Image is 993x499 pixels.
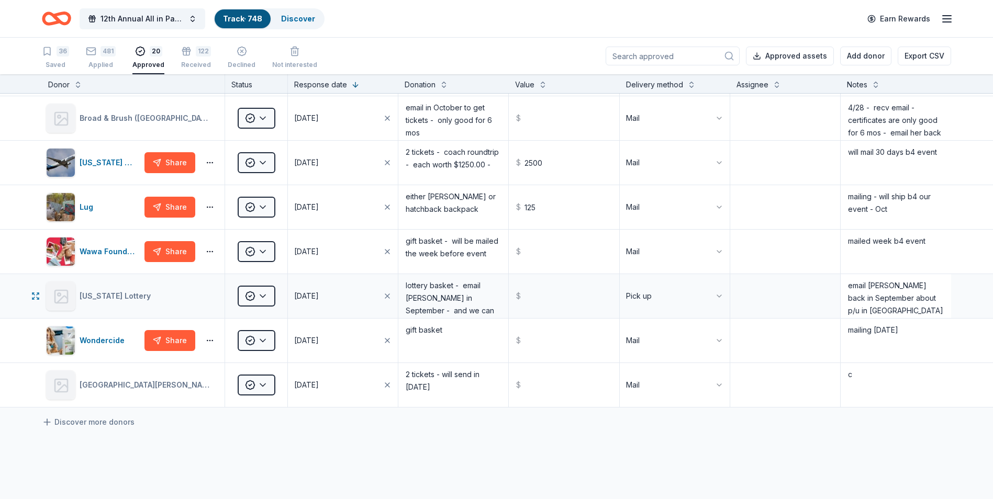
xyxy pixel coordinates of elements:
button: Add donor [840,47,891,65]
a: Earn Rewards [861,9,936,28]
img: Image for Alaska Airlines [47,149,75,177]
button: [DATE] [288,363,398,407]
div: Assignee [737,78,768,91]
div: Donor [48,78,70,91]
button: [DATE] [288,230,398,274]
div: Delivery method [626,78,683,91]
button: Image for Wawa FoundationWawa Foundation [46,237,140,266]
button: [DATE] [288,185,398,229]
div: Applied [86,61,116,69]
button: [DATE] [288,319,398,362]
textarea: 4/28 - recv email - certificates are only good for 6 mos - email her back in October to get donation [842,97,950,139]
div: Approved [132,61,164,69]
button: 122Received [181,42,211,74]
button: Image for LugLug [46,192,140,222]
a: Home [42,6,71,31]
button: Approved assets [746,47,834,65]
button: Export CSV [898,47,951,65]
button: 36Saved [42,42,69,74]
div: Response date [294,78,347,91]
button: 20Approved [132,42,164,74]
div: Saved [42,61,69,69]
div: [DATE] [294,201,319,213]
a: Discover [281,14,315,23]
button: Image for WondercideWondercide [46,326,140,355]
span: 12th Annual All in Paddle Raffle [101,13,184,25]
textarea: email in October to get tickets - only good for 6 mos [399,97,507,139]
textarea: gift basket - will be mailed the week before event [399,231,507,273]
div: [DATE] [294,290,319,302]
div: [DATE] [294,334,319,347]
button: Not interested [272,42,317,74]
textarea: email [PERSON_NAME] back in September about p/u in [GEOGRAPHIC_DATA] [DATE] - emailed [PERSON_NAM... [842,275,950,317]
div: 20 [150,46,162,56]
div: [GEOGRAPHIC_DATA][PERSON_NAME] ([GEOGRAPHIC_DATA]) [80,379,216,391]
div: Broad & Brush ([GEOGRAPHIC_DATA]) [80,112,216,124]
div: Declined [228,61,255,69]
div: Wondercide [80,334,129,347]
textarea: c [842,364,950,406]
div: [US_STATE] Airlines [80,156,140,169]
a: Discover more donors [42,416,135,428]
img: Image for Wondercide [47,326,75,355]
button: Share [144,152,195,173]
div: 481 [101,46,116,56]
div: 36 [57,46,69,56]
textarea: mailed week b4 event [842,231,950,273]
div: Lug [80,201,97,213]
button: Image for Alaska Airlines[US_STATE] Airlines [46,148,140,177]
div: [DATE] [294,379,319,391]
div: 122 [196,41,211,51]
img: Image for Lug [47,193,75,221]
textarea: 2 tickets - coach roundtrip - each worth $1250.00 - [399,142,507,184]
textarea: 2 tickets - will send in [DATE] [399,364,507,406]
textarea: mailing [DATE] [842,320,950,361]
button: 481Applied [86,42,116,74]
div: Received [181,55,211,64]
button: [DATE] [288,274,398,318]
div: Notes [847,78,867,91]
button: 12th Annual All in Paddle Raffle [80,8,205,29]
button: [DATE] [288,96,398,140]
button: Share [144,330,195,351]
div: [US_STATE] Lottery [80,290,155,302]
div: [DATE] [294,245,319,258]
div: Wawa Foundation [80,245,140,258]
textarea: mailing - will ship b4 our event - Oct [842,186,950,228]
button: [DATE] [288,141,398,185]
input: Search approved [606,47,740,65]
img: Image for Wawa Foundation [47,237,75,266]
div: Value [515,78,534,91]
div: Not interested [272,61,317,69]
div: Status [225,74,288,93]
div: [DATE] [294,112,319,124]
button: Declined [228,42,255,74]
textarea: either [PERSON_NAME] or hatchback backpack [399,186,507,228]
button: Track· 748Discover [214,8,325,29]
div: [DATE] [294,156,319,169]
button: Share [144,241,195,262]
a: Track· 748 [223,14,262,23]
button: Share [144,197,195,218]
div: Donation [405,78,436,91]
textarea: will mail 30 days b4 event [842,142,950,184]
textarea: lottery basket - email [PERSON_NAME] in September - and we can pick it up then - [PERSON_NAME] (L... [399,275,507,317]
textarea: gift basket [399,320,507,361]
